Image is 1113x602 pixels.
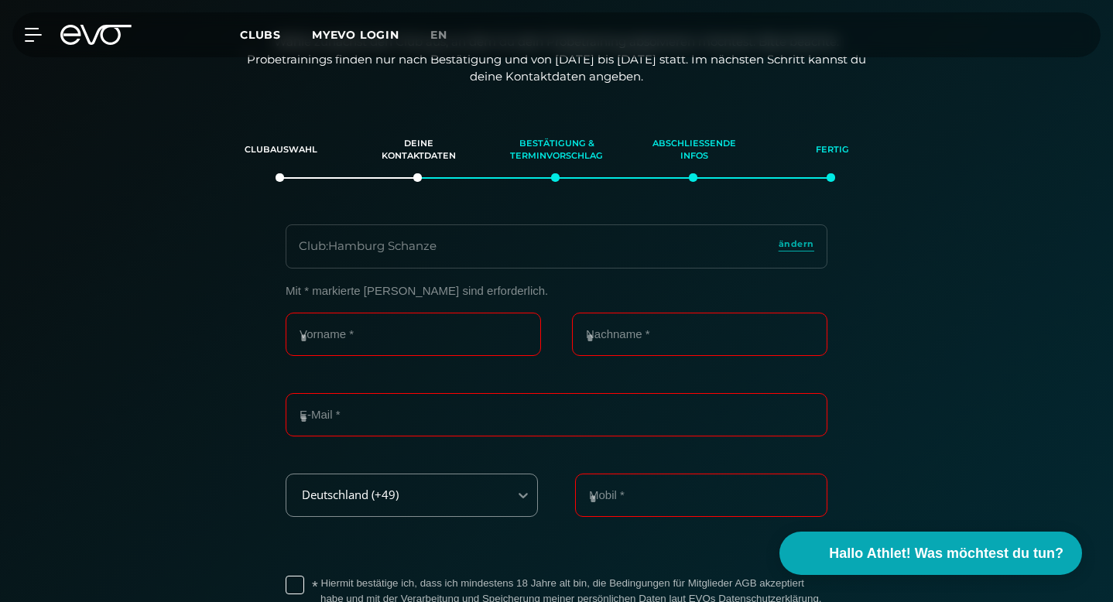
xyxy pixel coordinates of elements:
[240,27,312,42] a: Clubs
[829,543,1063,564] span: Hallo Athlet! Was möchtest du tun?
[430,28,447,42] span: en
[369,129,468,171] div: Deine Kontaktdaten
[783,129,882,171] div: Fertig
[645,129,744,171] div: Abschließende Infos
[286,284,827,297] p: Mit * markierte [PERSON_NAME] sind erforderlich.
[779,238,814,251] span: ändern
[430,26,466,44] a: en
[288,488,498,501] div: Deutschland (+49)
[779,532,1082,575] button: Hallo Athlet! Was möchtest du tun?
[299,238,437,255] div: Club : Hamburg Schanze
[507,129,606,171] div: Bestätigung & Terminvorschlag
[231,129,330,171] div: Clubauswahl
[779,238,814,255] a: ändern
[240,28,281,42] span: Clubs
[312,28,399,42] a: MYEVO LOGIN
